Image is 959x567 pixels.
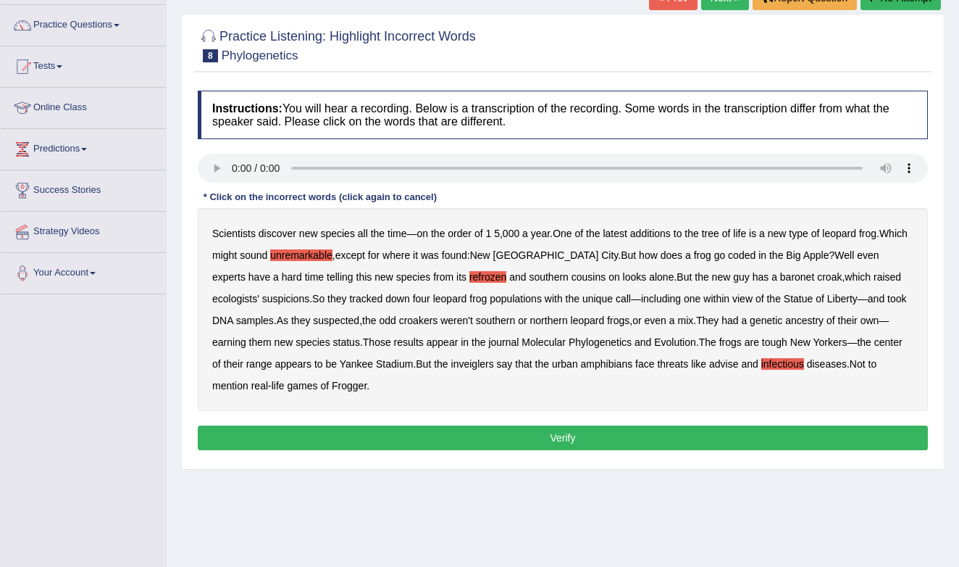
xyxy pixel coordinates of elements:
[1,129,166,165] a: Predictions
[641,293,681,305] b: including
[1,212,166,248] a: Strategy Videos
[246,358,272,370] b: range
[630,228,671,239] b: additions
[198,208,928,411] div: — , . . , : . ? . , . — — . , , . — . . — . . - .
[249,336,272,348] b: them
[296,336,330,348] b: species
[807,358,847,370] b: diseases
[623,271,647,283] b: looks
[515,358,532,370] b: that
[859,228,876,239] b: frog
[374,271,393,283] b: new
[368,249,380,261] b: for
[371,228,385,239] b: the
[790,336,811,348] b: New
[413,293,430,305] b: four
[582,293,613,305] b: unique
[857,249,879,261] b: even
[433,293,467,305] b: leopard
[857,336,871,348] b: the
[259,228,296,239] b: discover
[332,380,367,392] b: Frogger
[413,249,418,261] b: it
[275,358,311,370] b: appears
[813,336,847,348] b: Yorkers
[212,358,221,370] b: of
[340,358,373,370] b: Yankee
[358,228,368,239] b: all
[639,249,658,261] b: how
[608,271,620,283] b: on
[448,228,472,239] b: order
[472,336,485,348] b: the
[571,315,605,326] b: leopard
[198,190,443,204] div: * Click on the incorrect words (click again to cancel)
[433,271,453,283] b: from
[474,228,483,239] b: of
[603,228,627,239] b: latest
[270,249,332,261] b: unremarkable
[212,228,256,239] b: Scientists
[784,293,813,305] b: Statue
[240,249,267,261] b: sound
[785,315,824,326] b: ancestry
[1,46,166,83] a: Tests
[702,228,719,239] b: tree
[212,271,246,283] b: experts
[822,228,856,239] b: leopard
[575,228,584,239] b: of
[262,293,309,305] b: suspicions
[762,336,787,348] b: tough
[494,228,500,239] b: 5
[545,293,563,305] b: with
[356,271,372,283] b: this
[440,315,473,326] b: weren't
[712,271,731,283] b: new
[522,228,528,239] b: a
[299,228,318,239] b: new
[497,358,513,370] b: say
[566,293,579,305] b: the
[469,293,487,305] b: frog
[741,315,747,326] b: a
[212,293,259,305] b: ecologists'
[275,336,293,348] b: new
[421,249,439,261] b: was
[327,271,353,283] b: telling
[416,358,431,370] b: But
[198,91,928,139] h4: You will hear a recording. Below is a transcription of the recording. Some words in the transcrip...
[198,26,476,62] h2: Practice Listening: Highlight Incorrect Words
[817,271,842,283] b: croak
[291,315,310,326] b: they
[766,293,780,305] b: the
[838,315,858,326] b: their
[811,228,820,239] b: of
[677,271,692,283] b: But
[251,380,268,392] b: real
[661,249,682,261] b: does
[363,336,391,348] b: Those
[1,170,166,207] a: Success Stories
[874,336,903,348] b: center
[827,293,858,305] b: Liberty
[434,358,448,370] b: the
[394,336,424,348] b: results
[222,49,298,62] small: Phylogenetics
[868,358,877,370] b: to
[224,358,243,370] b: their
[382,249,410,261] b: where
[470,249,490,261] b: New
[399,315,438,326] b: croakers
[868,293,884,305] b: and
[212,380,248,392] b: mention
[699,336,716,348] b: The
[509,271,526,283] b: and
[860,315,879,326] b: own
[388,228,406,239] b: time
[320,228,354,239] b: species
[427,336,458,348] b: appear
[721,315,738,326] b: had
[677,315,693,326] b: mix
[733,271,750,283] b: guy
[485,228,491,239] b: 1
